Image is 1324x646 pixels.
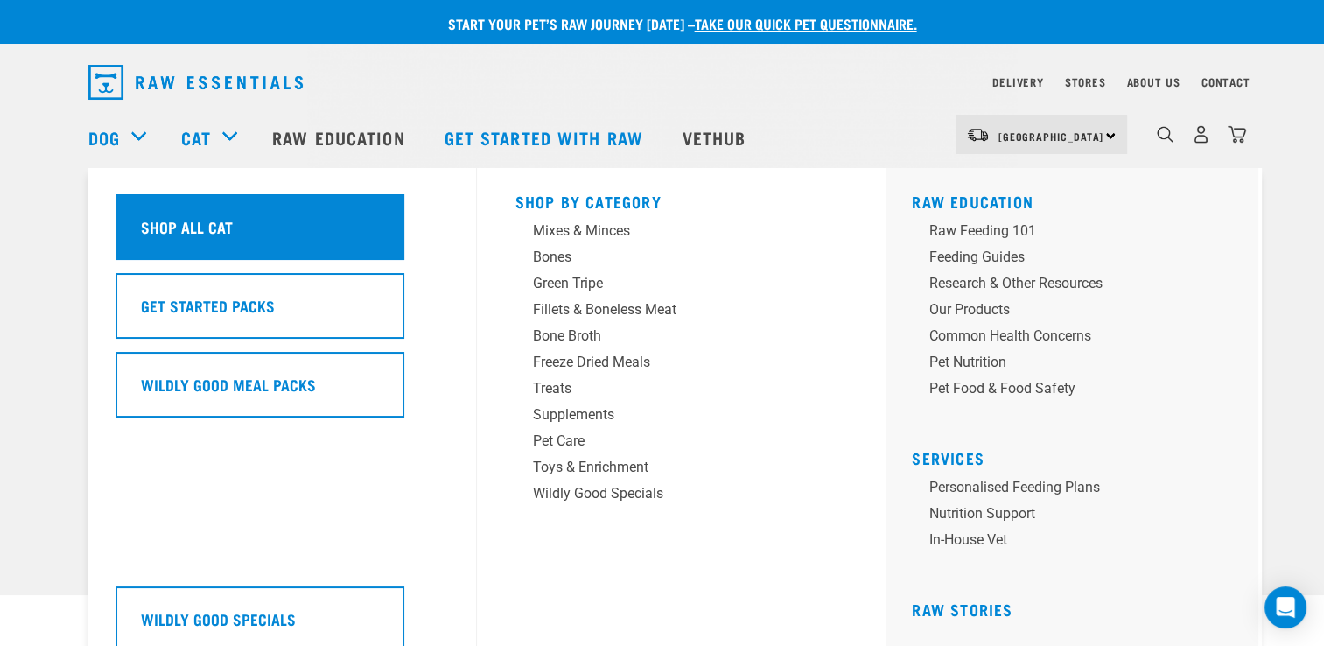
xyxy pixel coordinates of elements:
[533,221,806,242] div: Mixes & Minces
[533,378,806,399] div: Treats
[141,294,275,317] h5: Get Started Packs
[181,124,211,151] a: Cat
[912,299,1244,326] a: Our Products
[929,247,1202,268] div: Feeding Guides
[1126,79,1180,85] a: About Us
[1228,125,1246,144] img: home-icon@2x.png
[533,299,806,320] div: Fillets & Boneless Meat
[515,457,848,483] a: Toys & Enrichment
[912,352,1244,378] a: Pet Nutrition
[912,378,1244,404] a: Pet Food & Food Safety
[912,221,1244,247] a: Raw Feeding 101
[141,607,296,630] h5: Wildly Good Specials
[912,197,1033,206] a: Raw Education
[515,404,848,431] a: Supplements
[912,273,1244,299] a: Research & Other Resources
[912,449,1244,463] h5: Services
[966,127,990,143] img: van-moving.png
[912,530,1244,556] a: In-house vet
[116,273,448,352] a: Get Started Packs
[116,352,448,431] a: Wildly Good Meal Packs
[533,483,806,504] div: Wildly Good Specials
[515,431,848,457] a: Pet Care
[515,352,848,378] a: Freeze Dried Meals
[998,133,1104,139] span: [GEOGRAPHIC_DATA]
[929,326,1202,347] div: Common Health Concerns
[929,299,1202,320] div: Our Products
[515,299,848,326] a: Fillets & Boneless Meat
[533,273,806,294] div: Green Tripe
[515,273,848,299] a: Green Tripe
[912,247,1244,273] a: Feeding Guides
[515,378,848,404] a: Treats
[1157,126,1173,143] img: home-icon-1@2x.png
[1192,125,1210,144] img: user.png
[88,65,303,100] img: Raw Essentials Logo
[533,431,806,452] div: Pet Care
[74,58,1250,107] nav: dropdown navigation
[116,194,448,273] a: Shop All Cat
[533,247,806,268] div: Bones
[912,477,1244,503] a: Personalised Feeding Plans
[515,193,848,207] h5: Shop By Category
[515,326,848,352] a: Bone Broth
[533,404,806,425] div: Supplements
[427,102,665,172] a: Get started with Raw
[992,79,1043,85] a: Delivery
[1065,79,1106,85] a: Stores
[515,483,848,509] a: Wildly Good Specials
[255,102,426,172] a: Raw Education
[929,378,1202,399] div: Pet Food & Food Safety
[912,503,1244,530] a: Nutrition Support
[515,247,848,273] a: Bones
[533,352,806,373] div: Freeze Dried Meals
[912,605,1012,614] a: Raw Stories
[1264,586,1306,628] div: Open Intercom Messenger
[141,373,316,396] h5: Wildly Good Meal Packs
[533,326,806,347] div: Bone Broth
[912,326,1244,352] a: Common Health Concerns
[88,124,120,151] a: Dog
[665,102,768,172] a: Vethub
[929,221,1202,242] div: Raw Feeding 101
[515,221,848,247] a: Mixes & Minces
[695,19,917,27] a: take our quick pet questionnaire.
[533,457,806,478] div: Toys & Enrichment
[929,273,1202,294] div: Research & Other Resources
[141,215,233,238] h5: Shop All Cat
[929,352,1202,373] div: Pet Nutrition
[1201,79,1250,85] a: Contact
